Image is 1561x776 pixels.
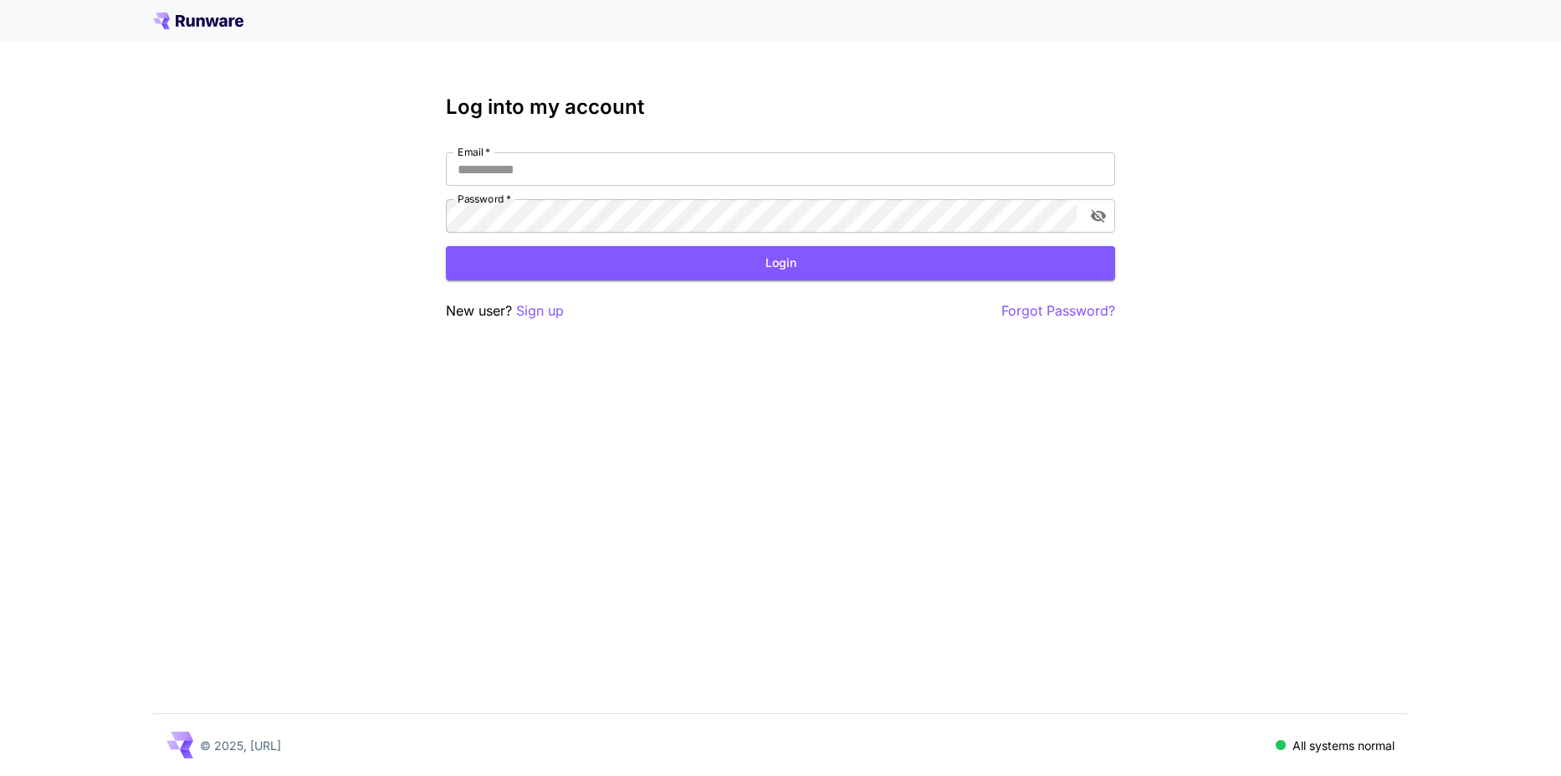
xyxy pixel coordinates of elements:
[200,737,281,754] p: © 2025, [URL]
[446,301,564,321] p: New user?
[1001,301,1115,321] button: Forgot Password?
[446,246,1115,280] button: Login
[1083,201,1113,231] button: toggle password visibility
[458,192,511,206] label: Password
[458,145,490,159] label: Email
[446,95,1115,119] h3: Log into my account
[516,301,564,321] button: Sign up
[1292,737,1395,754] p: All systems normal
